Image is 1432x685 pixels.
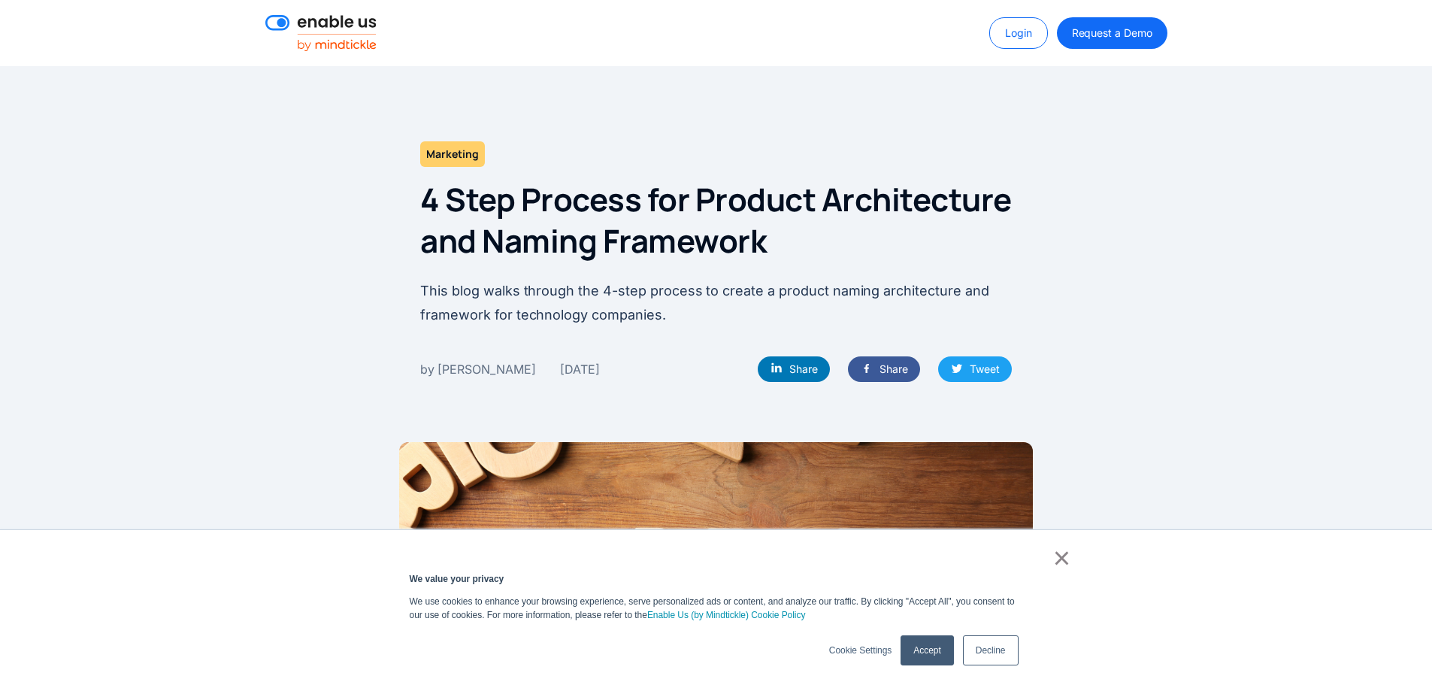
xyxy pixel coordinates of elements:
[410,574,504,584] strong: We value your privacy
[420,179,1012,261] h1: 4 Step Process for Product Architecture and Naming Framework
[1053,551,1071,565] a: ×
[989,17,1048,49] a: Login
[647,608,806,622] a: Enable Us (by Mindtickle) Cookie Policy
[901,635,953,665] a: Accept
[829,644,892,657] a: Cookie Settings
[963,635,1019,665] a: Decline
[437,359,536,379] div: [PERSON_NAME]
[1057,17,1167,49] a: Request a Demo
[758,356,830,382] a: Share
[938,356,1012,382] a: Tweet
[410,595,1023,622] p: We use cookies to enhance your browsing experience, serve personalized ads or content, and analyz...
[420,279,1012,326] p: This blog walks through the 4-step process to create a product naming architecture and framework ...
[420,359,434,379] div: by
[848,356,920,382] a: Share
[420,141,485,167] h2: Marketing
[560,359,600,379] div: [DATE]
